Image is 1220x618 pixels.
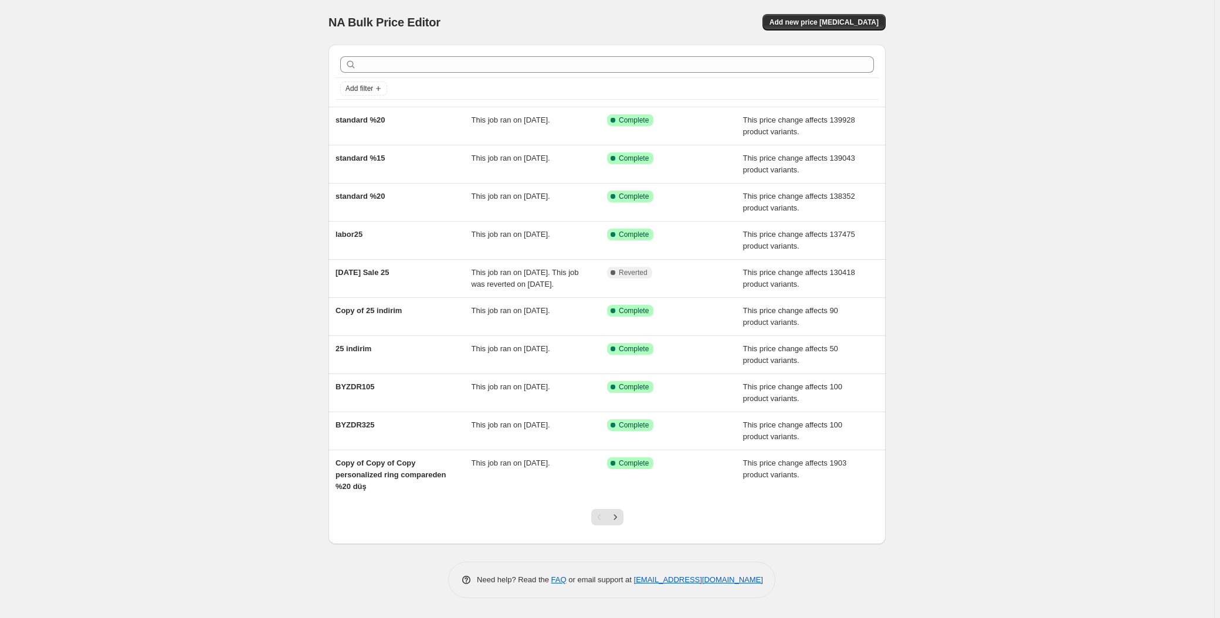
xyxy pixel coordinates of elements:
span: BYZDR105 [335,382,374,391]
span: This price change affects 100 product variants. [743,382,843,403]
span: [DATE] Sale 25 [335,268,389,277]
span: Complete [619,230,649,239]
span: Complete [619,192,649,201]
span: This job ran on [DATE]. [472,344,550,353]
span: This job ran on [DATE]. [472,306,550,315]
span: This job ran on [DATE]. [472,154,550,162]
span: Complete [619,344,649,354]
span: This job ran on [DATE]. [472,192,550,201]
span: 25 indirim [335,344,371,353]
span: or email support at [567,575,634,584]
span: standard %15 [335,154,385,162]
span: This job ran on [DATE]. This job was reverted on [DATE]. [472,268,579,288]
nav: Pagination [591,509,623,525]
span: Complete [619,459,649,468]
span: Need help? Read the [477,575,551,584]
span: This price change affects 90 product variants. [743,306,838,327]
span: Complete [619,382,649,392]
span: Complete [619,116,649,125]
span: standard %20 [335,192,385,201]
span: This job ran on [DATE]. [472,459,550,467]
span: standard %20 [335,116,385,124]
span: Complete [619,154,649,163]
span: This price change affects 139928 product variants. [743,116,855,136]
span: NA Bulk Price Editor [328,16,440,29]
span: Add new price [MEDICAL_DATA] [770,18,879,27]
a: FAQ [551,575,567,584]
span: Copy of Copy of Copy personalized ring compareden %20 düş [335,459,446,491]
span: This price change affects 138352 product variants. [743,192,855,212]
button: Next [607,509,623,525]
button: Add new price [MEDICAL_DATA] [762,14,886,30]
span: This job ran on [DATE]. [472,230,550,239]
span: This price change affects 100 product variants. [743,420,843,441]
span: This price change affects 130418 product variants. [743,268,855,288]
span: This price change affects 50 product variants. [743,344,838,365]
span: This price change affects 1903 product variants. [743,459,847,479]
span: This price change affects 139043 product variants. [743,154,855,174]
span: Reverted [619,268,648,277]
span: labor25 [335,230,362,239]
a: [EMAIL_ADDRESS][DOMAIN_NAME] [634,575,763,584]
button: Add filter [340,82,387,96]
span: This job ran on [DATE]. [472,420,550,429]
span: Complete [619,306,649,315]
span: Copy of 25 indirim [335,306,402,315]
span: This job ran on [DATE]. [472,382,550,391]
span: This job ran on [DATE]. [472,116,550,124]
span: BYZDR325 [335,420,374,429]
span: This price change affects 137475 product variants. [743,230,855,250]
span: Complete [619,420,649,430]
span: Add filter [345,84,373,93]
